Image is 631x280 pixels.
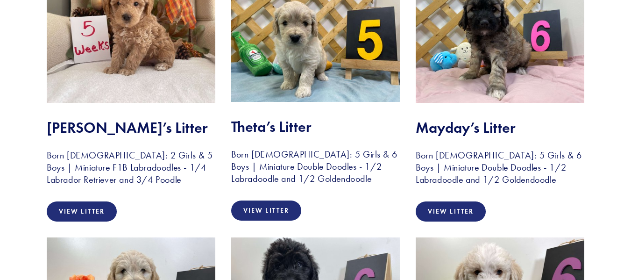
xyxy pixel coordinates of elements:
h3: Born [DEMOGRAPHIC_DATA]: 2 Girls & 5 Boys | Miniature F1B Labradoodles - 1/4 Labrador Retriever a... [47,149,215,186]
h2: Mayday’s Litter [416,119,584,136]
h2: [PERSON_NAME]’s Litter [47,119,215,136]
a: View Litter [47,201,117,222]
h3: Born [DEMOGRAPHIC_DATA]: 5 Girls & 6 Boys | Miniature Double Doodles - 1/2 Labradoodle and 1/2 Go... [416,149,584,186]
a: View Litter [416,201,486,222]
h3: Born [DEMOGRAPHIC_DATA]: 5 Girls & 6 Boys | Miniature Double Doodles - 1/2 Labradoodle and 1/2 Go... [231,148,400,185]
a: View Litter [231,201,301,221]
h2: Theta’s Litter [231,118,400,136]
